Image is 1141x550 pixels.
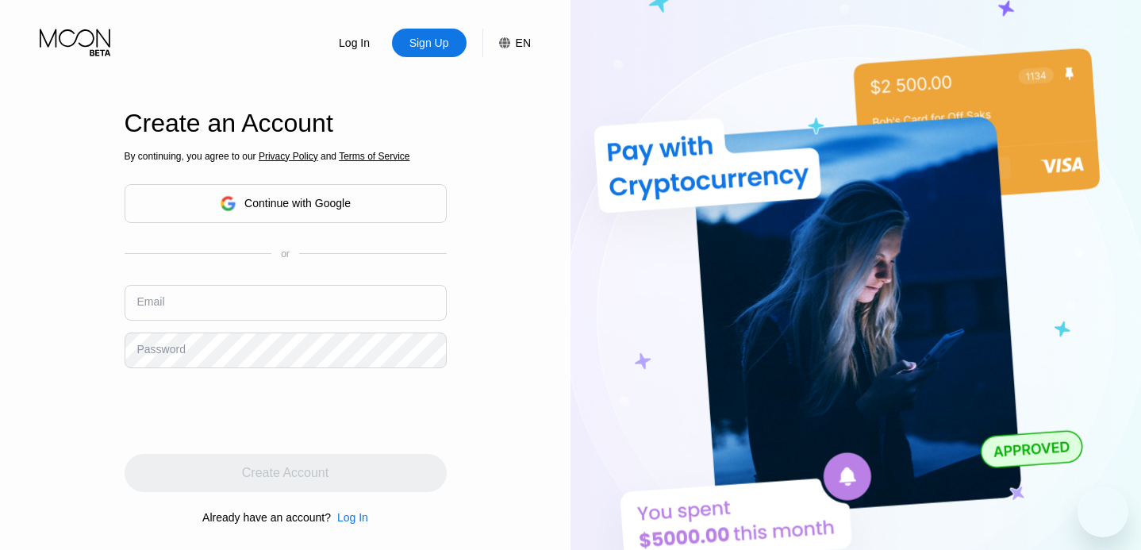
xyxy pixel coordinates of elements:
[125,109,447,138] div: Create an Account
[137,343,186,356] div: Password
[331,511,368,524] div: Log In
[516,37,531,49] div: EN
[125,151,447,162] div: By continuing, you agree to our
[318,151,340,162] span: and
[317,29,392,57] div: Log In
[202,511,331,524] div: Already have an account?
[244,197,351,210] div: Continue with Google
[482,29,531,57] div: EN
[339,151,409,162] span: Terms of Service
[1078,487,1128,537] iframe: 启动消息传送窗口的按钮
[259,151,318,162] span: Privacy Policy
[281,248,290,260] div: or
[408,35,451,51] div: Sign Up
[125,380,366,442] iframe: reCAPTCHA
[392,29,467,57] div: Sign Up
[337,35,371,51] div: Log In
[125,184,447,223] div: Continue with Google
[137,295,165,308] div: Email
[337,511,368,524] div: Log In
